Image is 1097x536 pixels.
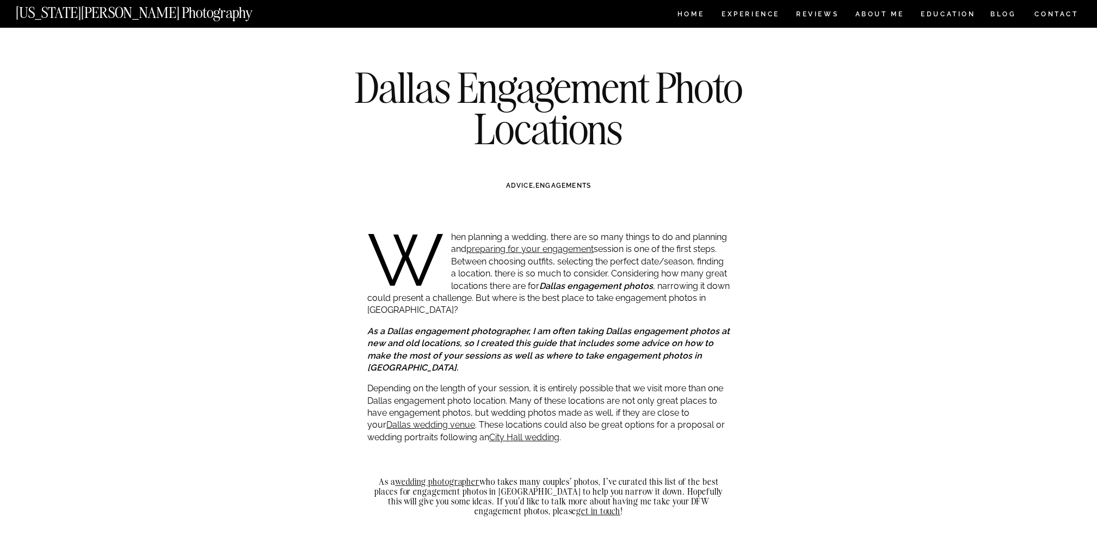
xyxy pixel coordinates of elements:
a: REVIEWS [796,11,837,20]
a: BLOG [990,11,1016,20]
a: ABOUT ME [855,11,904,20]
a: wedding photographer [395,476,479,487]
strong: Dallas engagement photos [539,281,653,291]
a: Experience [722,11,779,20]
a: CONTACT [1034,8,1079,20]
a: preparing for your engagement [466,244,594,254]
a: [US_STATE][PERSON_NAME] Photography [16,5,289,15]
a: Dallas wedding venue [386,420,475,430]
h1: Dallas Engagement Photo Locations [351,67,746,149]
h2: As a who takes many couples’ photos, I’ve curated this list of the best places for engagement pho... [367,477,730,516]
a: ENGAGEMENTS [535,182,591,189]
h3: , [390,181,707,190]
a: ADVICE [506,182,533,189]
a: EDUCATION [920,11,977,20]
a: HOME [675,11,706,20]
a: get in touch [576,506,620,516]
em: As a Dallas engagement photographer, I am often taking Dallas engagement photos at new and old lo... [367,326,730,373]
a: City Hall wedding [489,432,559,442]
p: Depending on the length of your session, it is entirely possible that we visit more than one Dall... [367,383,730,443]
p: When planning a wedding, there are so many things to do and planning and session is one of the fi... [367,231,730,317]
